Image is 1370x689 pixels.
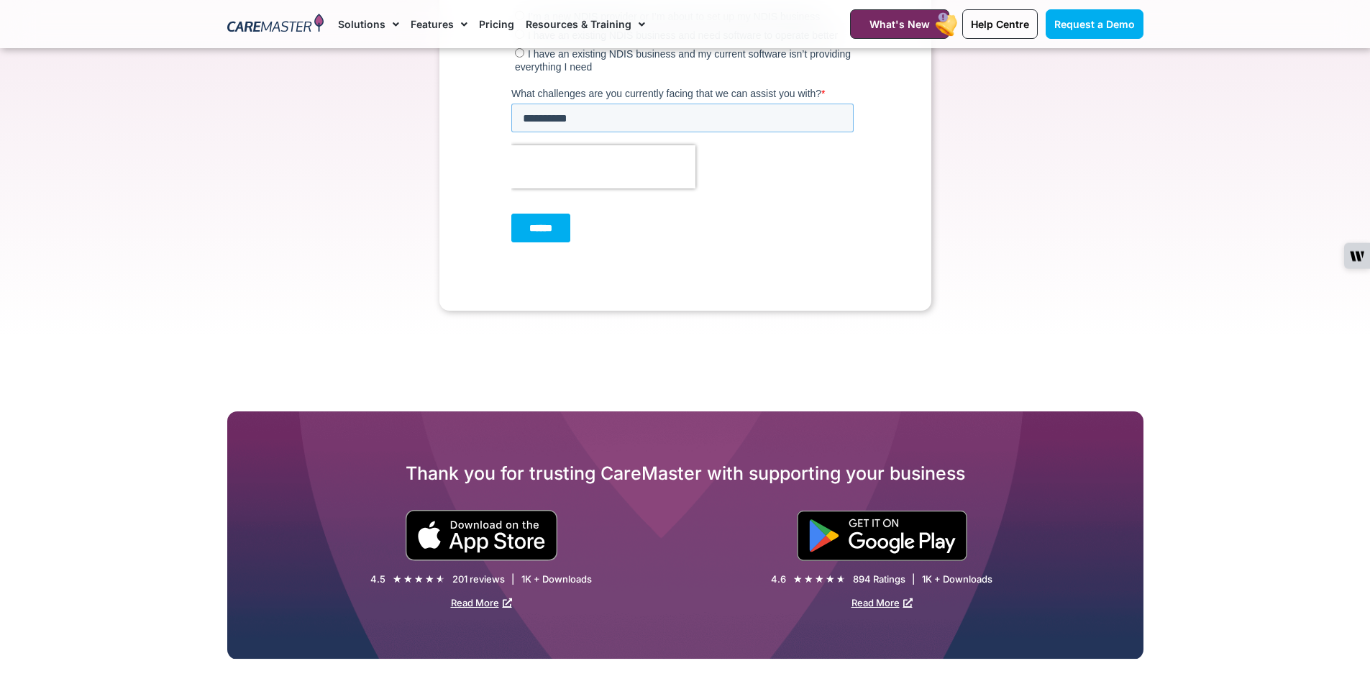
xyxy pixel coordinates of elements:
[962,9,1038,39] a: Help Centre
[370,573,385,585] div: 4.5
[804,572,813,587] i: ★
[836,572,846,587] i: ★
[1046,9,1143,39] a: Request a Demo
[403,572,413,587] i: ★
[17,573,326,585] span: I have an existing NDIS business and need software to operate better
[771,573,786,585] div: 4.6
[793,572,803,587] i: ★
[971,18,1029,30] span: Help Centre
[436,572,445,587] i: ★
[414,572,424,587] i: ★
[1054,18,1135,30] span: Request a Demo
[227,462,1143,485] h2: Thank you for trusting CareMaster with supporting your business
[853,573,992,585] div: 894 Ratings | 1K + Downloads
[4,592,13,601] input: I have an existing NDIS business and my current software isn’t providing everything I need
[174,1,223,13] span: Last Name
[451,597,512,608] a: Read More
[393,572,445,587] div: 4.5/5
[17,555,309,566] span: I’m a new NDIS provider or I’m about to set up my NDIS business
[850,9,949,39] a: What's New
[815,572,824,587] i: ★
[4,592,339,616] span: I have an existing NDIS business and my current software isn’t providing everything I need
[393,572,402,587] i: ★
[452,573,592,585] div: 201 reviews | 1K + Downloads
[227,14,324,35] img: CareMaster Logo
[405,510,558,561] img: small black download on the apple app store button.
[4,573,13,583] input: I have an existing NDIS business and need software to operate better
[4,555,13,564] input: I’m a new NDIS provider or I’m about to set up my NDIS business
[425,572,434,587] i: ★
[869,18,930,30] span: What's New
[797,511,967,561] img: "Get is on" Black Google play button.
[826,572,835,587] i: ★
[851,597,913,608] a: Read More
[793,572,846,587] div: 4.6/5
